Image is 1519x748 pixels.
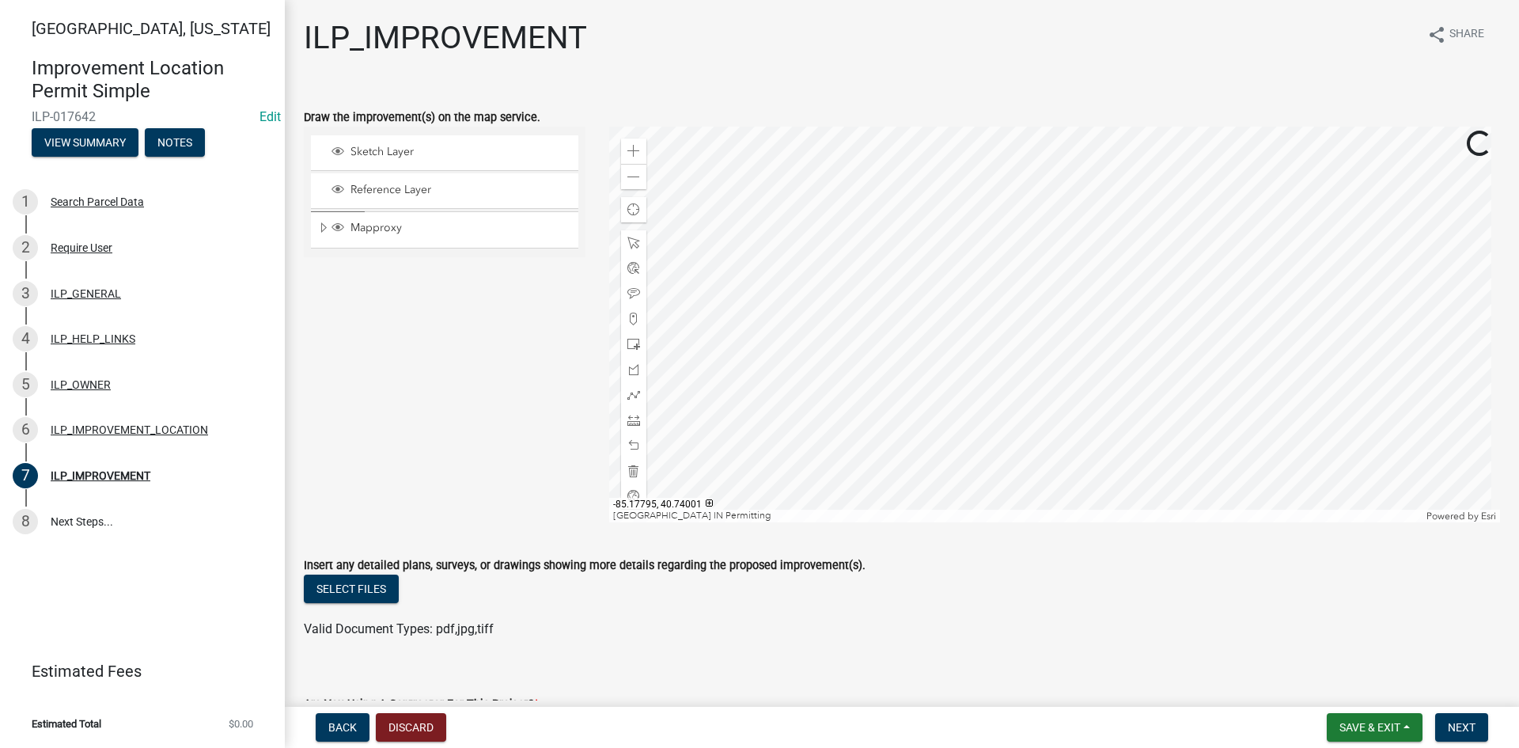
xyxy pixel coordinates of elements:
span: Next [1448,721,1475,734]
div: Reference Layer [329,183,573,199]
span: Sketch Layer [347,145,573,159]
label: Draw the improvement(s) on the map service. [304,112,540,123]
a: Estimated Fees [13,655,259,687]
i: share [1427,25,1446,44]
span: ILP-017642 [32,109,253,124]
a: Esri [1481,511,1496,522]
div: Require User [51,242,112,253]
span: Save & Exit [1339,721,1400,734]
a: Edit [259,109,281,124]
span: Valid Document Types: pdf,jpg,tiff [304,621,494,636]
li: Reference Layer [311,173,578,209]
button: Back [316,713,369,742]
button: Notes [145,128,205,157]
span: Estimated Total [32,719,101,729]
span: [GEOGRAPHIC_DATA], [US_STATE] [32,19,271,38]
div: 7 [13,463,38,488]
button: Save & Exit [1327,713,1422,742]
div: [GEOGRAPHIC_DATA] IN Permitting [609,510,1423,522]
button: View Summary [32,128,138,157]
div: ILP_IMPROVEMENT_LOCATION [51,424,208,435]
div: Zoom in [621,139,646,164]
li: Sketch Layer [311,135,578,171]
span: Back [328,721,357,734]
span: Mapproxy [347,221,573,235]
div: Sketch Layer [329,145,573,161]
label: Insert any detailed plans, surveys, or drawings showing more details regarding the proposed impro... [304,560,866,571]
div: Find my location [621,197,646,222]
div: ILP_GENERAL [51,288,121,299]
button: Select files [304,575,399,603]
div: 4 [13,326,38,351]
div: 6 [13,417,38,442]
div: Search Parcel Data [51,196,144,207]
button: Next [1435,713,1488,742]
span: Reference Layer [347,183,573,197]
li: Mapproxy [311,211,578,248]
label: Are You Using A Contractor For This Project? [304,699,539,710]
span: Expand [317,221,329,237]
ul: Layer List [309,131,580,252]
span: $0.00 [229,719,253,729]
h4: Improvement Location Permit Simple [32,57,272,103]
button: Discard [376,713,446,742]
div: Mapproxy [329,221,573,237]
div: Powered by [1422,510,1500,522]
div: ILP_HELP_LINKS [51,333,135,344]
wm-modal-confirm: Summary [32,137,138,150]
div: ILP_OWNER [51,379,111,390]
button: shareShare [1415,19,1497,50]
div: 1 [13,189,38,215]
span: Share [1449,25,1484,44]
wm-modal-confirm: Edit Application Number [259,109,281,124]
div: Zoom out [621,164,646,189]
div: ILP_IMPROVEMENT [51,470,150,481]
div: 5 [13,372,38,397]
div: 2 [13,235,38,260]
wm-modal-confirm: Notes [145,137,205,150]
div: 3 [13,281,38,306]
div: 8 [13,509,38,534]
h1: ILP_IMPROVEMENT [304,19,587,57]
